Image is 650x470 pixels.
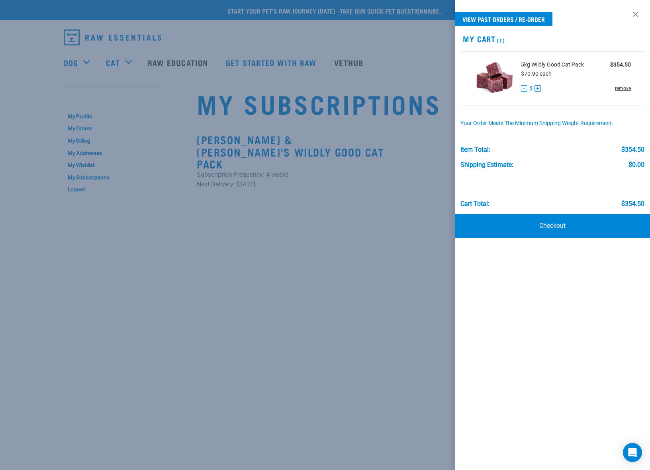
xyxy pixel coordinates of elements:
[610,61,631,68] strong: $354.50
[623,443,642,462] div: Open Intercom Messenger
[460,146,490,153] div: Item Total:
[521,85,527,92] button: -
[455,214,650,238] a: Checkout
[460,200,489,208] div: Cart total:
[615,85,631,92] a: remove
[455,34,650,43] h2: My Cart
[621,146,644,153] div: $354.50
[521,61,584,69] span: 5kg Wildly Good Cat Pack
[529,84,533,93] span: 5
[621,200,644,208] div: $354.50
[521,70,552,77] span: $70.90 each
[495,39,505,41] span: (1)
[628,161,644,168] div: $0.00
[455,12,552,26] a: View past orders / re-order
[474,58,515,99] img: Wildly Good Cat Pack
[534,85,541,92] button: +
[460,161,513,168] div: Shipping Estimate:
[460,120,644,127] div: Your order meets the minimum shipping weight requirement.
